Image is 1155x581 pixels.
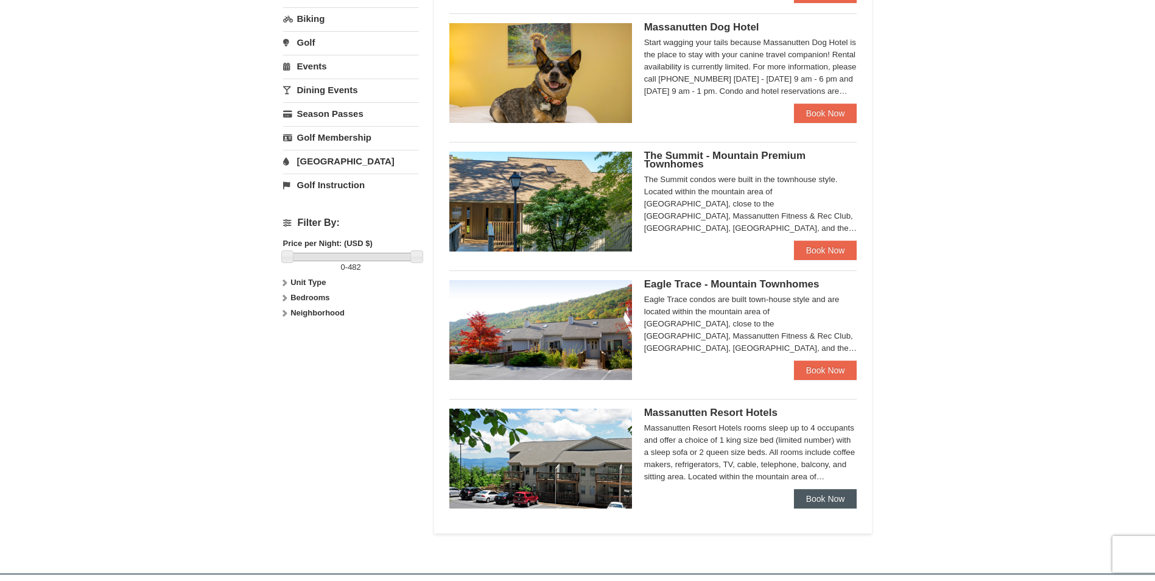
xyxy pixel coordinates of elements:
[283,239,373,248] strong: Price per Night: (USD $)
[283,102,419,125] a: Season Passes
[644,21,759,33] span: Massanutten Dog Hotel
[644,407,778,418] span: Massanutten Resort Hotels
[341,262,345,272] span: 0
[283,261,419,273] label: -
[794,241,857,260] a: Book Now
[290,278,326,287] strong: Unit Type
[644,278,820,290] span: Eagle Trace - Mountain Townhomes
[794,104,857,123] a: Book Now
[290,308,345,317] strong: Neighborhood
[644,174,857,234] div: The Summit condos were built in the townhouse style. Located within the mountain area of [GEOGRAP...
[644,150,806,170] span: The Summit - Mountain Premium Townhomes
[449,23,632,123] img: 27428181-5-81c892a3.jpg
[449,280,632,380] img: 19218983-1-9b289e55.jpg
[644,294,857,354] div: Eagle Trace condos are built town-house style and are located within the mountain area of [GEOGRA...
[283,79,419,101] a: Dining Events
[283,55,419,77] a: Events
[283,150,419,172] a: [GEOGRAPHIC_DATA]
[449,409,632,509] img: 19219026-1-e3b4ac8e.jpg
[348,262,361,272] span: 482
[794,489,857,509] a: Book Now
[283,217,419,228] h4: Filter By:
[283,126,419,149] a: Golf Membership
[290,293,329,302] strong: Bedrooms
[644,37,857,97] div: Start wagging your tails because Massanutten Dog Hotel is the place to stay with your canine trav...
[449,152,632,252] img: 19219034-1-0eee7e00.jpg
[794,361,857,380] a: Book Now
[283,7,419,30] a: Biking
[283,31,419,54] a: Golf
[644,422,857,483] div: Massanutten Resort Hotels rooms sleep up to 4 occupants and offer a choice of 1 king size bed (li...
[283,174,419,196] a: Golf Instruction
